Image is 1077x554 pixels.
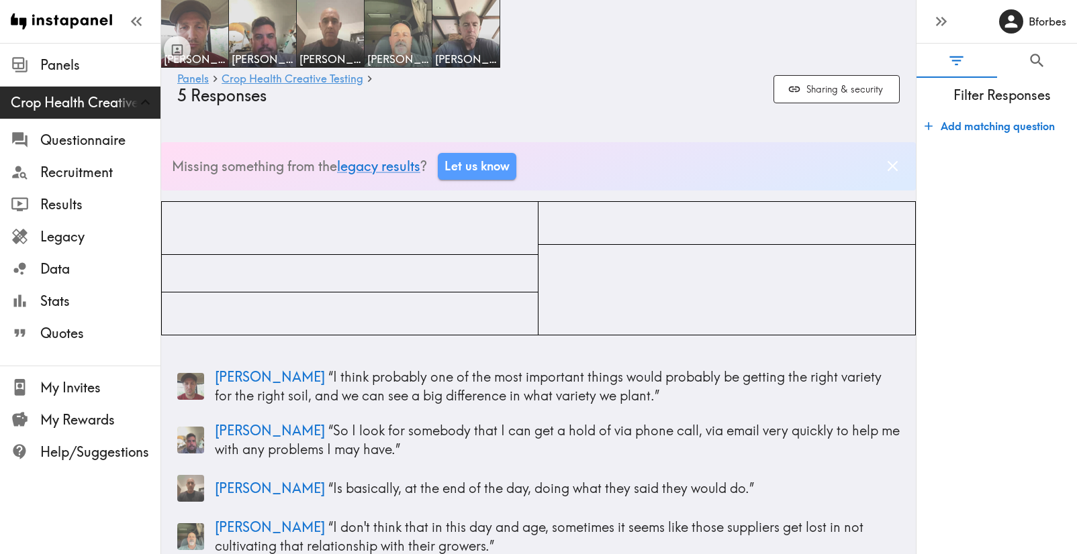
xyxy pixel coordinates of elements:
button: Sharing & security [774,75,900,104]
span: Crop Health Creative Testing [11,93,160,112]
span: [PERSON_NAME] [215,368,325,385]
span: Quotes [40,324,160,343]
span: [PERSON_NAME] [367,52,429,66]
button: Filter Responses [917,44,997,78]
a: Panels [177,73,209,86]
span: My Invites [40,378,160,397]
span: Legacy [40,227,160,246]
span: Results [40,195,160,214]
p: “ I think probably one of the most important things would probably be getting the right variety f... [215,368,900,405]
span: [PERSON_NAME] [215,480,325,496]
a: Panelist thumbnail[PERSON_NAME] “I think probably one of the most important things would probably... [177,362,900,410]
a: legacy results [337,158,420,174]
span: Data [40,260,160,278]
span: My Rewards [40,410,160,429]
span: Panels [40,56,160,74]
img: Panelist thumbnail [177,475,204,502]
img: Panelist thumbnail [177,427,204,453]
span: [PERSON_NAME] [164,52,226,66]
button: Toggle between responses and questions [164,36,191,63]
p: “ So I look for somebody that I can get a hold of via phone call, via email very quickly to help ... [215,421,900,459]
span: Search [1028,52,1046,70]
span: 5 Responses [177,86,267,105]
span: [PERSON_NAME] [215,422,325,439]
img: Panelist thumbnail [177,373,204,400]
span: [PERSON_NAME] [299,52,361,66]
span: Help/Suggestions [40,443,160,461]
img: Panelist thumbnail [177,523,204,550]
a: Crop Health Creative Testing [222,73,363,86]
a: Let us know [438,153,516,180]
p: “ Is basically, at the end of the day, doing what they said they would do. ” [215,479,900,498]
span: Recruitment [40,163,160,182]
span: [PERSON_NAME] [435,52,497,66]
a: Panelist thumbnail[PERSON_NAME] “Is basically, at the end of the day, doing what they said they w... [177,469,900,507]
span: [PERSON_NAME] [232,52,293,66]
span: Stats [40,292,160,311]
a: Panelist thumbnail[PERSON_NAME] “So I look for somebody that I can get a hold of via phone call, ... [177,416,900,464]
p: Missing something from the ? [172,157,427,176]
span: Filter Responses [927,86,1077,105]
button: Add matching question [919,113,1060,140]
button: Dismiss banner [880,154,905,178]
span: [PERSON_NAME] [215,518,325,535]
h6: Bforbes [1029,14,1066,29]
span: Questionnaire [40,131,160,150]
